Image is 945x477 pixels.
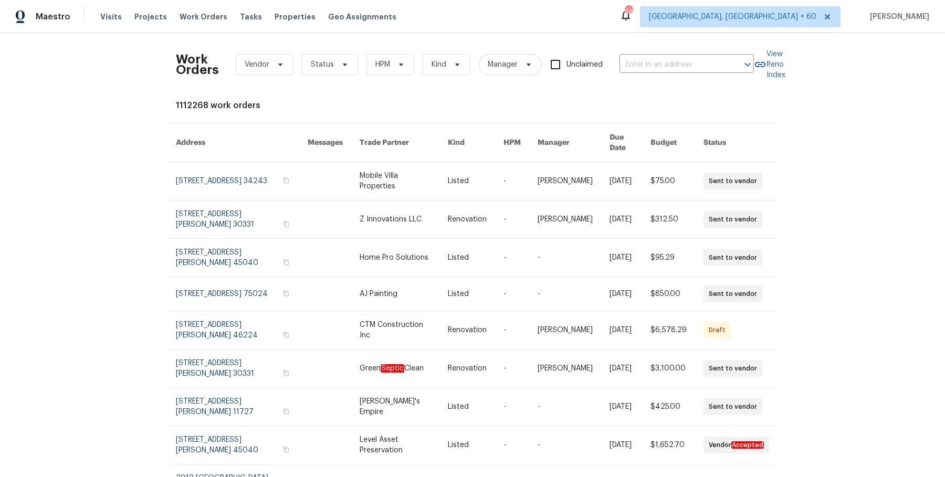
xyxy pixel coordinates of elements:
div: 663 [625,6,632,17]
button: Copy Address [281,368,291,378]
td: Listed [439,239,495,277]
td: Renovation [439,311,495,349]
td: - [529,277,601,311]
span: Vendor [245,59,269,70]
th: Address [167,124,299,162]
td: Home Pro Solutions [351,239,440,277]
span: Maestro [36,12,70,22]
td: - [529,426,601,464]
span: Work Orders [180,12,227,22]
span: Visits [100,12,122,22]
td: [PERSON_NAME] [529,311,601,349]
td: [PERSON_NAME] [529,162,601,200]
button: Copy Address [281,219,291,229]
th: Manager [529,124,601,162]
button: Copy Address [281,289,291,298]
td: Z Innovations LLC [351,200,440,239]
span: [GEOGRAPHIC_DATA], [GEOGRAPHIC_DATA] + 60 [649,12,816,22]
td: Green Clean [351,349,440,388]
th: Kind [439,124,495,162]
td: Listed [439,162,495,200]
td: [PERSON_NAME] [529,200,601,239]
span: Kind [432,59,446,70]
td: [PERSON_NAME]'s Empire [351,388,440,426]
span: Status [311,59,334,70]
td: - [495,349,529,388]
a: View Reno Index [754,49,785,80]
button: Copy Address [281,176,291,185]
td: Level Asset Preservation [351,426,440,464]
span: HPM [375,59,390,70]
td: Listed [439,277,495,311]
td: [PERSON_NAME] [529,349,601,388]
td: Renovation [439,349,495,388]
th: Trade Partner [351,124,440,162]
input: Enter in an address [619,57,724,73]
td: - [529,239,601,277]
span: Tasks [240,13,262,20]
button: Open [740,57,755,72]
span: Geo Assignments [328,12,396,22]
td: AJ Painting [351,277,440,311]
td: - [495,388,529,426]
td: - [495,277,529,311]
td: - [495,162,529,200]
span: Manager [488,59,518,70]
span: [PERSON_NAME] [866,12,929,22]
button: Copy Address [281,445,291,454]
td: - [495,239,529,277]
td: - [495,311,529,349]
button: Copy Address [281,330,291,340]
td: Listed [439,426,495,464]
td: - [529,388,601,426]
button: Copy Address [281,407,291,416]
td: - [495,200,529,239]
span: Properties [275,12,316,22]
th: Messages [299,124,351,162]
div: 1112268 work orders [176,100,769,111]
td: - [495,426,529,464]
td: Renovation [439,200,495,239]
h2: Work Orders [176,54,219,75]
span: Unclaimed [566,59,603,70]
td: CTM Construction Inc [351,311,440,349]
th: Budget [642,124,695,162]
button: Copy Address [281,258,291,267]
td: Mobile Villa Properties [351,162,440,200]
th: Due Date [601,124,642,162]
span: Projects [134,12,167,22]
td: Listed [439,388,495,426]
th: Status [695,124,778,162]
th: HPM [495,124,529,162]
